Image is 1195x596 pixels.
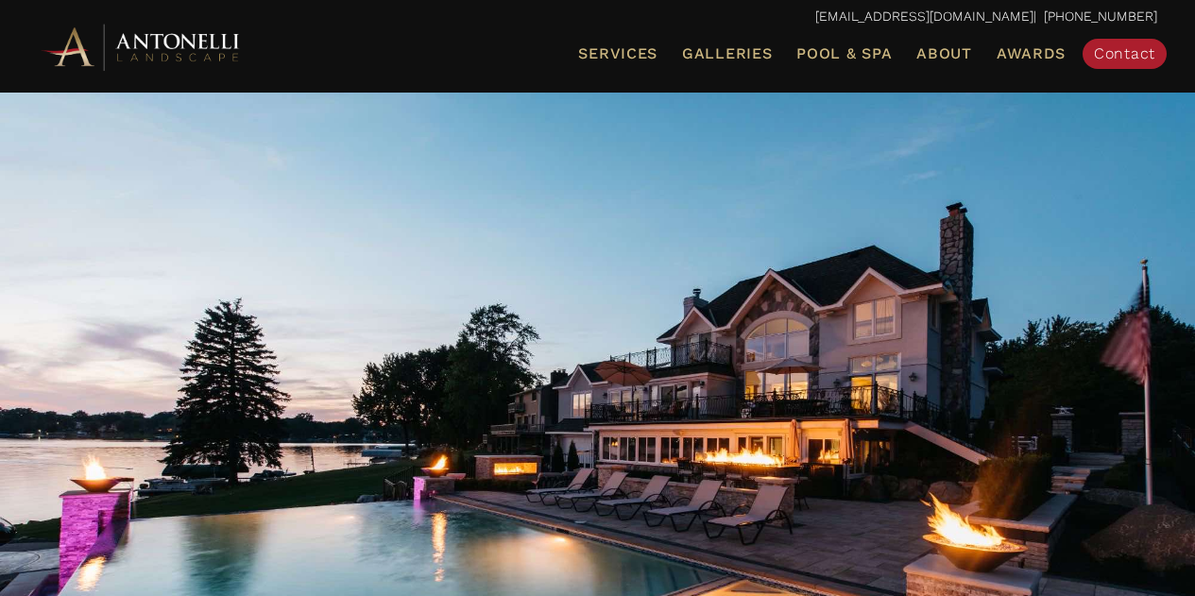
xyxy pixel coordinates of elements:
[909,42,980,66] a: About
[815,9,1033,24] a: [EMAIL_ADDRESS][DOMAIN_NAME]
[674,42,779,66] a: Galleries
[571,42,665,66] a: Services
[1083,39,1167,69] a: Contact
[682,44,772,62] span: Galleries
[916,46,972,61] span: About
[789,42,899,66] a: Pool & Spa
[989,42,1073,66] a: Awards
[38,5,1157,29] p: | [PHONE_NUMBER]
[796,44,892,62] span: Pool & Spa
[997,44,1066,62] span: Awards
[38,21,246,73] img: Antonelli Horizontal Logo
[1094,44,1155,62] span: Contact
[578,46,657,61] span: Services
